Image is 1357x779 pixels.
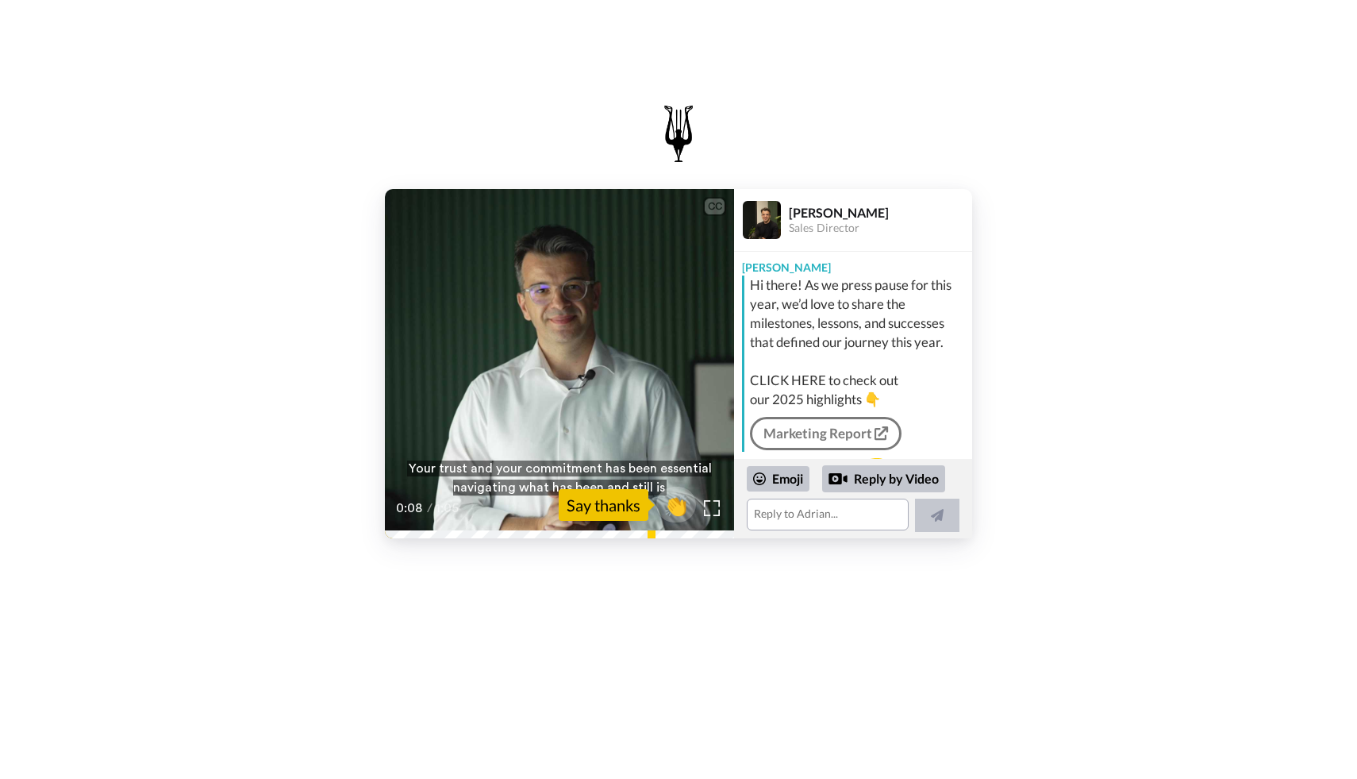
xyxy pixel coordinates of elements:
span: 👏 [656,492,696,518]
div: CC [705,199,725,214]
div: [PERSON_NAME] [789,205,971,220]
div: Emoji [747,466,809,492]
div: Hi there! As we press pause for this year, we’d love to share the milestones, lessons, and succes... [750,276,968,409]
div: Send [PERSON_NAME] a reply. [734,458,972,516]
div: Reply by Video [828,469,848,488]
img: logo [647,102,710,165]
span: / [427,499,432,518]
button: 👏 [656,487,696,523]
div: [PERSON_NAME] [734,252,972,276]
div: Say thanks [559,489,648,521]
img: Full screen [704,500,720,516]
span: 0:08 [396,499,424,518]
img: Profile Image [743,201,781,239]
div: Sales Director [789,222,971,235]
img: message.svg [818,458,888,490]
div: Reply by Video [822,465,945,492]
a: Marketing Report [750,417,901,450]
span: 1:05 [436,499,463,518]
span: Your trust and your commitment has been essential navigating what has been and still is [407,461,712,496]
